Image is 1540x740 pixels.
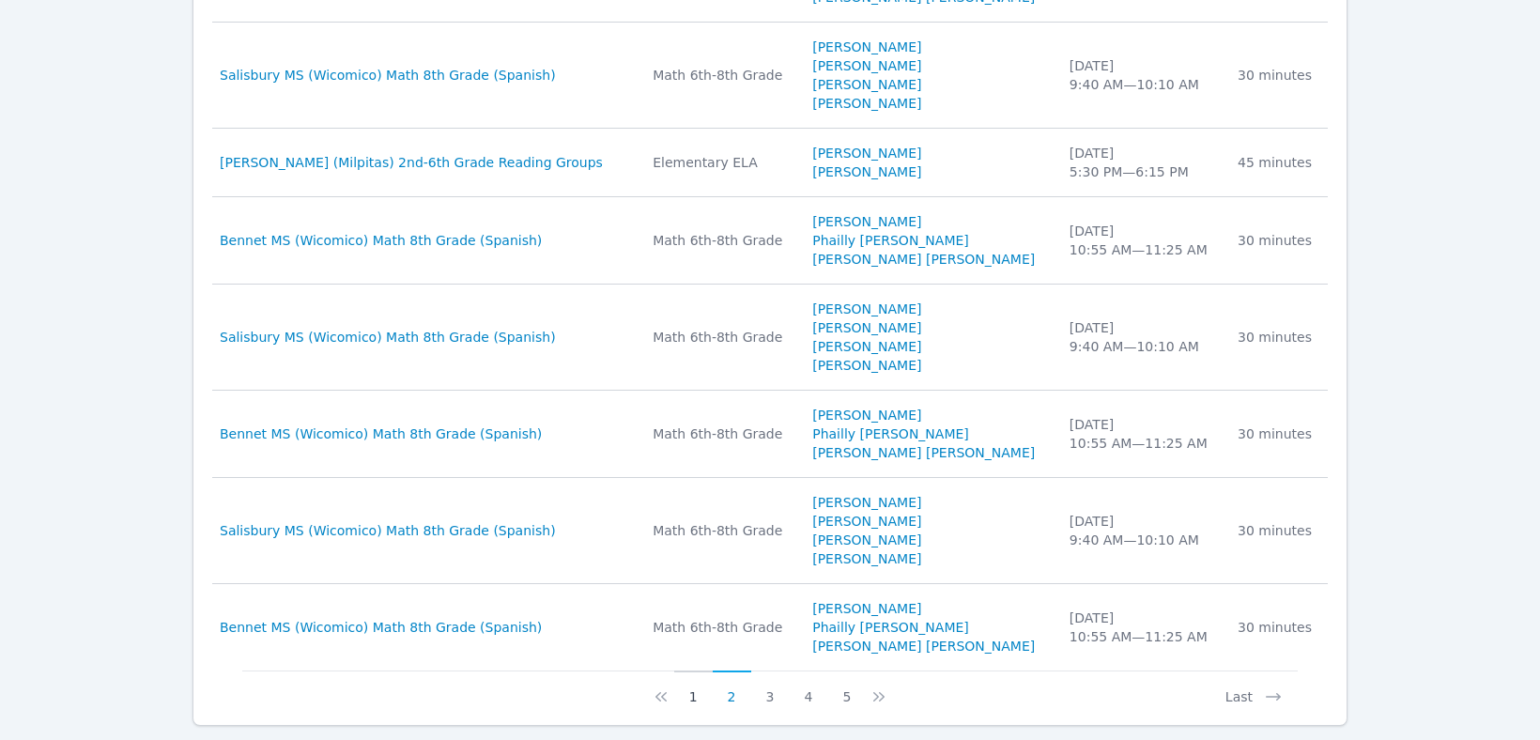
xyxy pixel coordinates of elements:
[1238,328,1317,347] div: 30 minutes
[653,618,790,637] div: Math 6th-8th Grade
[812,618,969,637] a: Phailly [PERSON_NAME]
[653,231,790,250] div: Math 6th-8th Grade
[812,318,921,337] a: [PERSON_NAME]
[812,56,921,75] a: [PERSON_NAME]
[1070,512,1215,549] div: [DATE] 9:40 AM — 10:10 AM
[220,231,542,250] a: Bennet MS (Wicomico) Math 8th Grade (Spanish)
[1070,415,1215,453] div: [DATE] 10:55 AM — 11:25 AM
[812,250,1035,269] a: [PERSON_NAME] [PERSON_NAME]
[812,637,1035,655] a: [PERSON_NAME] [PERSON_NAME]
[220,424,542,443] a: Bennet MS (Wicomico) Math 8th Grade (Spanish)
[812,512,921,531] a: [PERSON_NAME]
[212,584,1328,671] tr: Bennet MS (Wicomico) Math 8th Grade (Spanish)Math 6th-8th Grade[PERSON_NAME]Phailly [PERSON_NAME]...
[812,144,921,162] a: [PERSON_NAME]
[812,212,921,231] a: [PERSON_NAME]
[653,328,790,347] div: Math 6th-8th Grade
[812,443,1035,462] a: [PERSON_NAME] [PERSON_NAME]
[220,66,556,85] a: Salisbury MS (Wicomico) Math 8th Grade (Spanish)
[789,671,827,706] button: 4
[674,671,713,706] button: 1
[212,478,1328,584] tr: Salisbury MS (Wicomico) Math 8th Grade (Spanish)Math 6th-8th Grade[PERSON_NAME][PERSON_NAME][PERS...
[751,671,790,706] button: 3
[812,337,921,356] a: [PERSON_NAME]
[653,66,790,85] div: Math 6th-8th Grade
[1238,618,1317,637] div: 30 minutes
[1238,424,1317,443] div: 30 minutes
[212,197,1328,285] tr: Bennet MS (Wicomico) Math 8th Grade (Spanish)Math 6th-8th Grade[PERSON_NAME]Phailly [PERSON_NAME]...
[212,391,1328,478] tr: Bennet MS (Wicomico) Math 8th Grade (Spanish)Math 6th-8th Grade[PERSON_NAME]Phailly [PERSON_NAME]...
[812,300,921,318] a: [PERSON_NAME]
[812,424,969,443] a: Phailly [PERSON_NAME]
[812,356,921,375] a: [PERSON_NAME]
[812,406,921,424] a: [PERSON_NAME]
[812,549,921,568] a: [PERSON_NAME]
[827,671,866,706] button: 5
[812,162,921,181] a: [PERSON_NAME]
[1070,318,1215,356] div: [DATE] 9:40 AM — 10:10 AM
[1210,671,1298,706] button: Last
[653,521,790,540] div: Math 6th-8th Grade
[220,153,603,172] a: [PERSON_NAME] (Milpitas) 2nd-6th Grade Reading Groups
[1070,56,1215,94] div: [DATE] 9:40 AM — 10:10 AM
[212,129,1328,197] tr: [PERSON_NAME] (Milpitas) 2nd-6th Grade Reading GroupsElementary ELA[PERSON_NAME][PERSON_NAME][DAT...
[1070,222,1215,259] div: [DATE] 10:55 AM — 11:25 AM
[1070,144,1215,181] div: [DATE] 5:30 PM — 6:15 PM
[812,75,921,94] a: [PERSON_NAME]
[220,618,542,637] a: Bennet MS (Wicomico) Math 8th Grade (Spanish)
[812,493,921,512] a: [PERSON_NAME]
[812,531,921,549] a: [PERSON_NAME]
[1238,231,1317,250] div: 30 minutes
[1238,153,1317,172] div: 45 minutes
[212,285,1328,391] tr: Salisbury MS (Wicomico) Math 8th Grade (Spanish)Math 6th-8th Grade[PERSON_NAME][PERSON_NAME][PERS...
[1238,66,1317,85] div: 30 minutes
[220,328,556,347] a: Salisbury MS (Wicomico) Math 8th Grade (Spanish)
[812,38,921,56] a: [PERSON_NAME]
[812,231,969,250] a: Phailly [PERSON_NAME]
[812,94,921,113] a: [PERSON_NAME]
[713,671,751,706] button: 2
[653,153,790,172] div: Elementary ELA
[1238,521,1317,540] div: 30 minutes
[653,424,790,443] div: Math 6th-8th Grade
[1070,609,1215,646] div: [DATE] 10:55 AM — 11:25 AM
[220,521,556,540] a: Salisbury MS (Wicomico) Math 8th Grade (Spanish)
[212,23,1328,129] tr: Salisbury MS (Wicomico) Math 8th Grade (Spanish)Math 6th-8th Grade[PERSON_NAME][PERSON_NAME][PERS...
[812,599,921,618] a: [PERSON_NAME]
